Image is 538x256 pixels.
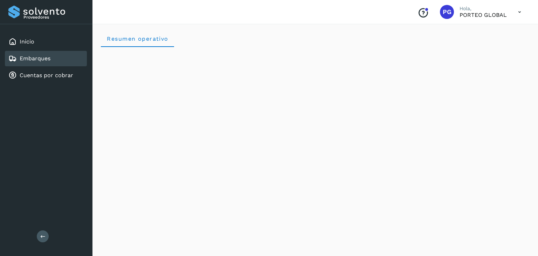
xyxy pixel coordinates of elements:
[5,68,87,83] div: Cuentas por cobrar
[23,15,84,20] p: Proveedores
[5,51,87,66] div: Embarques
[20,38,34,45] a: Inicio
[106,35,168,42] span: Resumen operativo
[460,6,507,12] p: Hola,
[5,34,87,49] div: Inicio
[20,55,50,62] a: Embarques
[460,12,507,18] p: PORTEO GLOBAL
[20,72,73,79] a: Cuentas por cobrar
